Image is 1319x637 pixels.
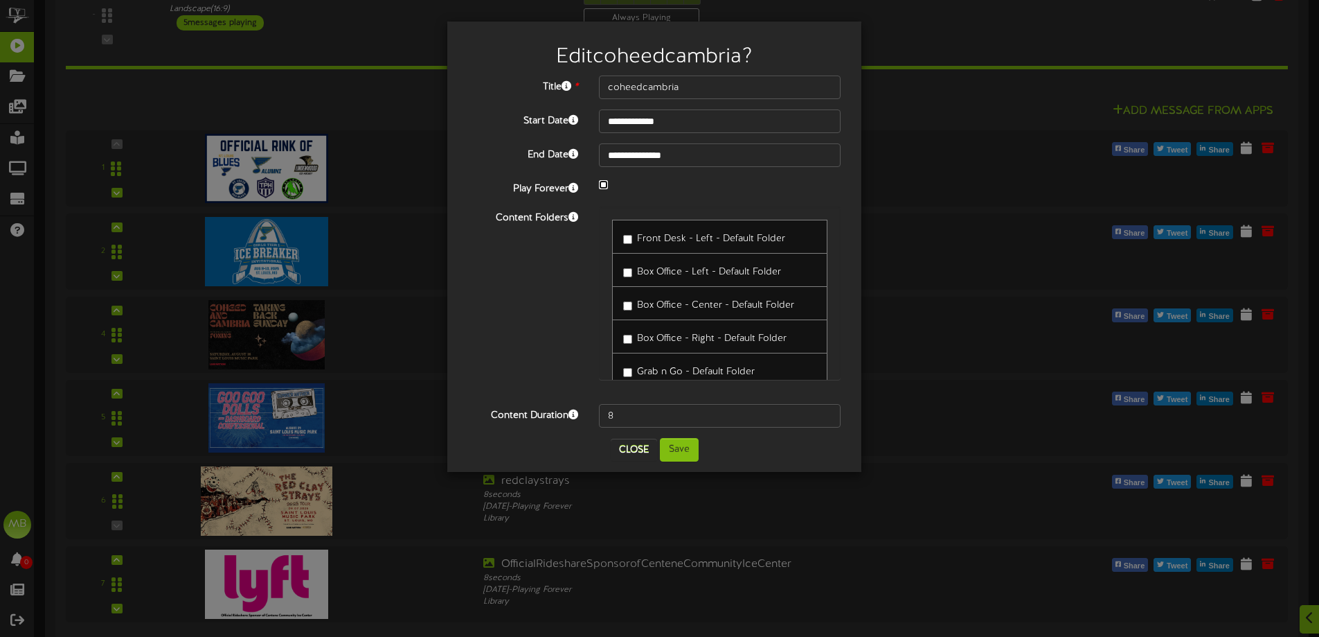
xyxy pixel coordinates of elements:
input: Front Desk - Left - Default Folder [623,235,632,244]
label: Title [458,76,589,94]
span: Front Desk - Left - Default Folder [637,234,785,244]
input: Grab n Go - Default Folder [623,368,632,377]
input: Box Office - Left - Default Folder [623,268,632,277]
input: Box Office - Right - Default Folder [623,335,632,344]
label: Content Duration [458,404,589,423]
label: Play Forever [458,177,589,196]
span: Box Office - Left - Default Folder [637,267,781,277]
input: Box Office - Center - Default Folder [623,302,632,311]
label: Start Date [458,110,589,128]
input: 15 [599,404,841,428]
label: End Date [458,143,589,162]
span: Box Office - Right - Default Folder [637,333,787,344]
span: Grab n Go - Default Folder [637,367,755,377]
h2: Edit coheedcambria ? [468,46,841,69]
span: Box Office - Center - Default Folder [637,300,794,311]
input: Title [599,76,841,99]
label: Content Folders [458,207,589,225]
button: Close [611,439,657,461]
button: Save [660,438,699,462]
